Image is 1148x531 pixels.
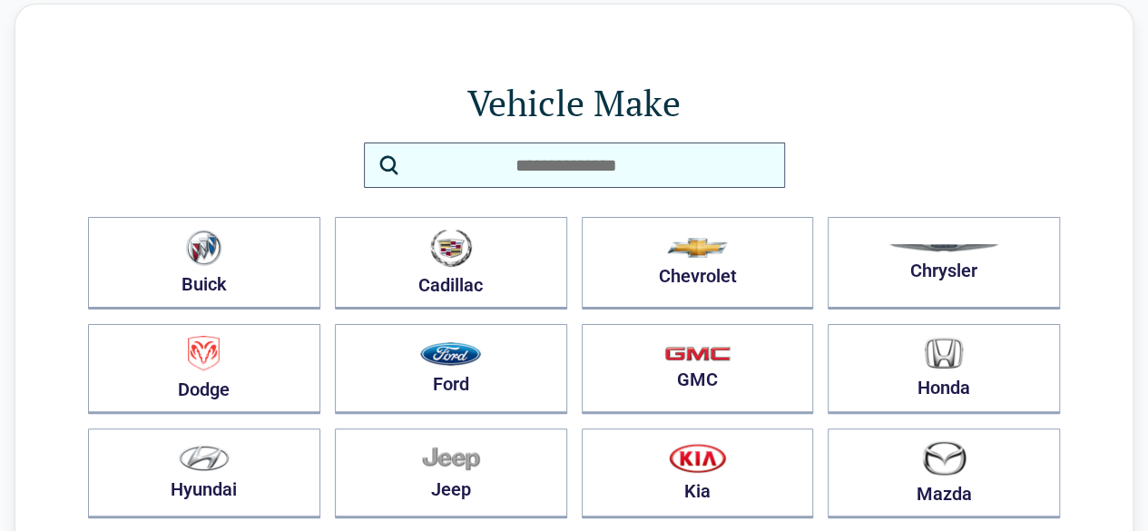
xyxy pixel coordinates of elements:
[828,428,1060,518] button: Mazda
[88,217,320,310] button: Buick
[335,428,567,518] button: Jeep
[582,428,814,518] button: Kia
[828,324,1060,414] button: Honda
[88,324,320,414] button: Dodge
[88,428,320,518] button: Hyundai
[582,217,814,310] button: Chevrolet
[828,217,1060,310] button: Chrysler
[582,324,814,414] button: GMC
[335,217,567,310] button: Cadillac
[88,77,1060,128] h1: Vehicle Make
[335,324,567,414] button: Ford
